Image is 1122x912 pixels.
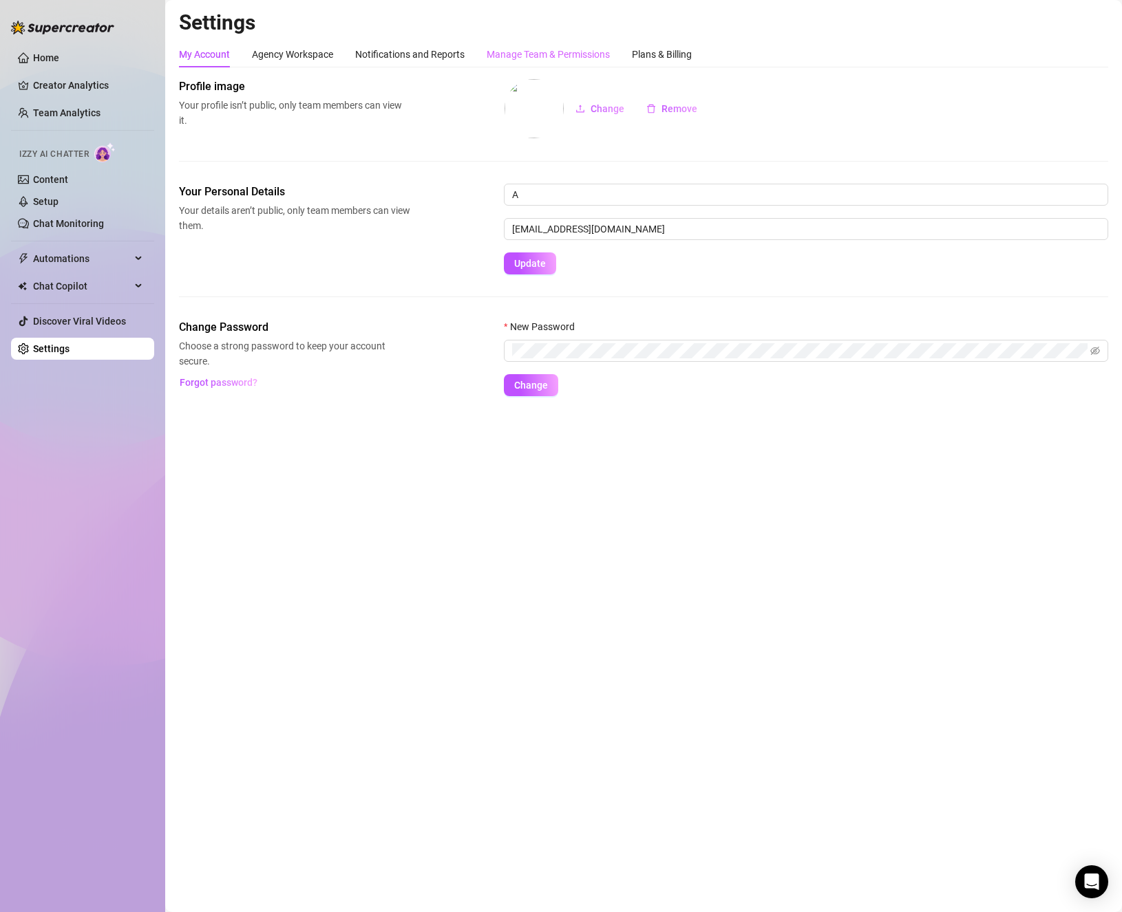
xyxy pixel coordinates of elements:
span: Your profile isn’t public, only team members can view it. [179,98,410,128]
span: Your Personal Details [179,184,410,200]
span: Your details aren’t public, only team members can view them. [179,203,410,233]
a: Content [33,174,68,185]
div: Manage Team & Permissions [487,47,610,62]
span: Forgot password? [180,377,257,388]
span: eye-invisible [1090,346,1100,356]
span: Choose a strong password to keep your account secure. [179,338,410,369]
h2: Settings [179,10,1108,36]
img: logo-BBDzfeDw.svg [11,21,114,34]
img: AI Chatter [94,142,116,162]
div: Open Intercom Messenger [1075,865,1108,898]
span: thunderbolt [18,253,29,264]
a: Chat Monitoring [33,218,104,229]
span: Izzy AI Chatter [19,148,89,161]
span: Automations [33,248,131,270]
span: Change [514,380,548,391]
input: New Password [512,343,1088,358]
a: Setup [33,196,59,207]
a: Team Analytics [33,107,100,118]
a: Settings [33,343,70,354]
div: My Account [179,47,230,62]
img: Chat Copilot [18,281,27,291]
img: profilePics%2FziTcveXAf0V3F9yvoqddEdByV0p2.jpeg [505,79,564,138]
a: Creator Analytics [33,74,143,96]
span: Remove [661,103,697,114]
button: Forgot password? [179,371,257,393]
span: Profile image [179,78,410,95]
input: Enter new email [504,218,1108,240]
div: Plans & Billing [632,47,692,62]
div: Notifications and Reports [355,47,465,62]
a: Home [33,52,59,63]
span: Change Password [179,319,410,336]
span: upload [575,104,585,113]
button: Change [504,374,558,396]
span: Chat Copilot [33,275,131,297]
span: Update [514,258,546,269]
span: delete [646,104,656,113]
input: Enter name [504,184,1108,206]
div: Agency Workspace [252,47,333,62]
button: Change [564,98,635,120]
a: Discover Viral Videos [33,316,126,327]
label: New Password [504,319,584,334]
span: Change [591,103,624,114]
button: Remove [635,98,708,120]
button: Update [504,252,556,274]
